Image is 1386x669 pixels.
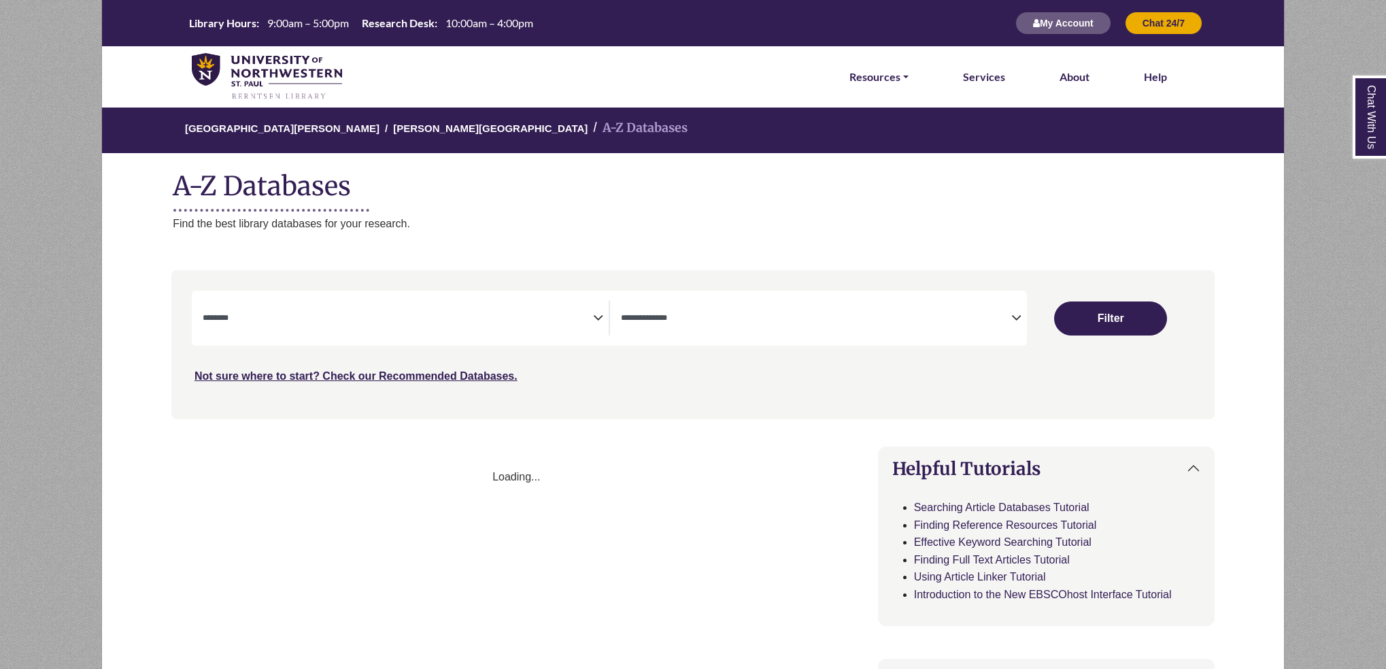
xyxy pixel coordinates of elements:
[1054,301,1167,336] button: Submit for Search Results
[184,16,260,30] th: Library Hours:
[914,554,1070,566] a: Finding Full Text Articles Tutorial
[914,536,1092,548] a: Effective Keyword Searching Tutorial
[192,53,342,101] img: library_home
[914,502,1089,513] a: Searching Article Databases Tutorial
[1060,68,1089,86] a: About
[621,314,1011,325] textarea: Filter
[1015,12,1111,35] button: My Account
[588,118,688,138] li: A-Z Databases
[1125,17,1202,29] a: Chat 24/7
[1015,17,1111,29] a: My Account
[184,16,539,29] table: Hours Today
[171,468,862,486] div: Loading...
[101,106,1284,153] nav: breadcrumb
[914,589,1172,600] a: Introduction to the New EBSCOhost Interface Tutorial
[171,270,1215,419] nav: Search filters
[914,519,1097,531] a: Finding Reference Resources Tutorial
[102,160,1284,201] h1: A-Z Databases
[879,447,1214,490] button: Helpful Tutorials
[445,16,533,29] span: 10:00am – 4:00pm
[356,16,438,30] th: Research Desk:
[173,215,1284,233] p: Find the best library databases for your research.
[849,68,909,86] a: Resources
[393,120,588,134] a: [PERSON_NAME][GEOGRAPHIC_DATA]
[963,68,1005,86] a: Services
[195,370,518,382] a: Not sure where to start? Check our Recommended Databases.
[203,314,593,325] textarea: Filter
[185,120,379,134] a: [GEOGRAPHIC_DATA][PERSON_NAME]
[914,571,1046,583] a: Using Article Linker Tutorial
[1144,68,1167,86] a: Help
[184,16,539,31] a: Hours Today
[267,16,349,29] span: 9:00am – 5:00pm
[1125,12,1202,35] button: Chat 24/7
